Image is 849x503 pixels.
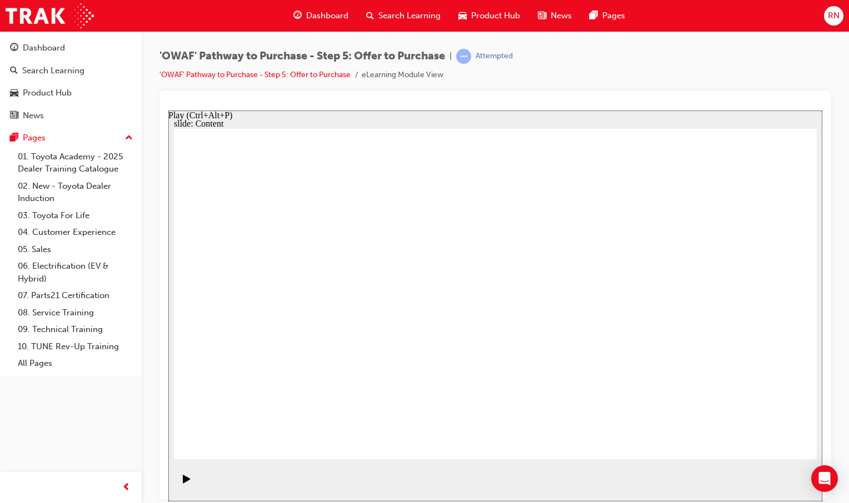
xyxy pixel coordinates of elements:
span: RN [828,9,840,22]
span: car-icon [458,9,467,23]
a: car-iconProduct Hub [450,4,529,27]
a: 10. TUNE Rev-Up Training [13,338,137,355]
a: Search Learning [4,61,137,81]
button: RN [824,6,843,26]
span: news-icon [538,9,546,23]
li: eLearning Module View [362,69,443,82]
button: DashboardSearch LearningProduct HubNews [4,36,137,128]
span: prev-icon [122,481,131,495]
span: up-icon [125,131,133,145]
span: News [551,9,572,22]
div: Product Hub [23,87,72,99]
div: Open Intercom Messenger [811,465,838,492]
span: search-icon [10,66,18,76]
a: 02. New - Toyota Dealer Induction [13,178,137,207]
span: | [450,50,452,63]
a: 05. Sales [13,241,137,258]
a: pages-iconPages [581,4,634,27]
button: Pages [4,128,137,148]
span: guage-icon [10,43,18,53]
a: 07. Parts21 Certification [13,287,137,304]
span: Product Hub [471,9,520,22]
button: Play (Ctrl+Alt+P) [6,364,24,383]
a: 'OWAF' Pathway to Purchase - Step 5: Offer to Purchase [159,70,351,79]
div: News [23,109,44,122]
img: Trak [6,3,94,28]
span: learningRecordVerb_ATTEMPT-icon [456,49,471,64]
div: playback controls [6,355,24,391]
a: 08. Service Training [13,304,137,321]
span: pages-icon [10,133,18,143]
span: search-icon [366,9,374,23]
a: guage-iconDashboard [284,4,357,27]
a: news-iconNews [529,4,581,27]
a: News [4,105,137,126]
span: Dashboard [306,9,348,22]
span: Search Learning [378,9,441,22]
a: 06. Electrification (EV & Hybrid) [13,258,137,287]
a: All Pages [13,355,137,372]
a: 03. Toyota For Life [13,207,137,224]
a: 09. Technical Training [13,321,137,338]
div: Search Learning [22,64,84,77]
div: Dashboard [23,42,65,54]
span: guage-icon [293,9,302,23]
span: 'OWAF' Pathway to Purchase - Step 5: Offer to Purchase [159,50,445,63]
span: Pages [602,9,625,22]
span: pages-icon [590,9,598,23]
span: news-icon [10,111,18,121]
a: search-iconSearch Learning [357,4,450,27]
a: Dashboard [4,38,137,58]
a: 01. Toyota Academy - 2025 Dealer Training Catalogue [13,148,137,178]
div: Attempted [476,51,513,62]
span: car-icon [10,88,18,98]
div: Pages [23,132,46,144]
a: 04. Customer Experience [13,224,137,241]
a: Product Hub [4,83,137,103]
